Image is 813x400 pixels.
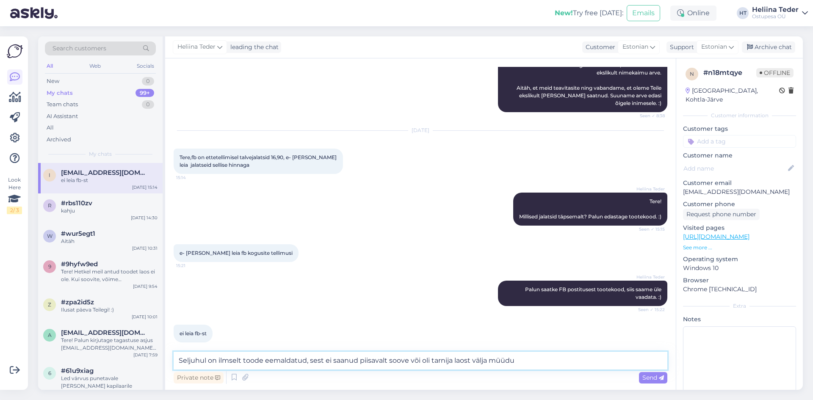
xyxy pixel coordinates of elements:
div: Look Here [7,176,22,214]
span: agetraks@gmail.com [61,329,149,337]
div: [DATE] 14:30 [131,215,158,221]
span: Estonian [622,42,648,52]
span: My chats [89,150,112,158]
span: n [690,71,694,77]
div: Customer information [683,112,796,119]
div: # n18mtqye [703,68,756,78]
span: Seen ✓ 15:22 [633,306,665,313]
p: Customer tags [683,124,796,133]
a: [URL][DOMAIN_NAME] [683,233,749,240]
span: #rbs110zv [61,199,92,207]
div: Online [670,6,716,21]
span: 15:14 [176,174,208,181]
p: Customer phone [683,200,796,209]
div: Archived [47,135,71,144]
img: Askly Logo [7,43,23,59]
div: Ostupesa OÜ [752,13,799,20]
div: My chats [47,89,73,97]
span: e- [PERSON_NAME] leia fb kogusite tellimusi [180,250,293,256]
textarea: Seljuhul on ilmselt toode eemaldatud, sest ei saanud piisavalt soove või oli tarnija laost välja ... [174,352,667,370]
div: [DATE] 10:01 [132,314,158,320]
span: Estonian [701,42,727,52]
span: #wur5egt1 [61,230,95,237]
span: Heliina Teder [633,274,665,280]
span: 15:23 [176,343,208,349]
p: Customer name [683,151,796,160]
div: 0 [142,100,154,109]
p: Chrome [TECHNICAL_ID] [683,285,796,294]
span: Send [642,374,664,381]
p: Operating system [683,255,796,264]
span: ei leia fb-st [180,330,207,337]
div: kahju [61,207,158,215]
div: Socials [135,61,156,72]
span: 6 [48,370,51,376]
div: [DATE] [174,127,667,134]
div: 2 / 3 [7,207,22,214]
span: Seen ✓ 15:15 [633,226,665,232]
div: Request phone number [683,209,760,220]
span: Tere,fb on ettetellimisel talvejalatsid 16,90, e- [PERSON_NAME] leia jalatseid sellise hinnaga [180,154,338,168]
div: AI Assistant [47,112,78,121]
span: 15:21 [176,262,208,269]
div: Extra [683,302,796,310]
p: Notes [683,315,796,324]
div: 99+ [135,89,154,97]
span: #61u9xiag [61,367,94,375]
b: New! [555,9,573,17]
div: Heliina Teder [752,6,799,13]
div: [DATE] 7:59 [133,352,158,358]
input: Add name [683,164,786,173]
div: Web [88,61,102,72]
div: [DATE] 15:14 [132,184,158,190]
button: Emails [627,5,660,21]
div: New [47,77,59,86]
div: HT [737,7,749,19]
span: Offline [756,68,794,77]
p: See more ... [683,244,796,251]
div: Led värvus punetavale [PERSON_NAME] kapilaarile [61,375,158,390]
a: Heliina TederOstupesa OÜ [752,6,808,20]
span: w [47,233,53,239]
div: Support [666,43,694,52]
p: [EMAIL_ADDRESS][DOMAIN_NAME] [683,188,796,196]
span: z [48,301,51,308]
div: [DATE] 9:54 [133,283,158,290]
span: Heliina Teder [177,42,216,52]
span: r [48,202,52,209]
div: All [45,61,55,72]
span: i [49,172,50,178]
div: [DATE] 10:31 [132,245,158,251]
p: Visited pages [683,223,796,232]
p: Customer email [683,179,796,188]
div: Try free [DATE]: [555,8,623,18]
div: Tere! Palun kirjutage tagastuse asjus [EMAIL_ADDRESS][DOMAIN_NAME] või Ostupesa FB postkasti. :) [61,337,158,352]
span: Heliina Teder [633,186,665,192]
span: #zpa2id5z [61,298,94,306]
span: #9hyfw9ed [61,260,98,268]
div: leading the chat [227,43,279,52]
div: Archive chat [742,41,795,53]
span: 9 [48,263,51,270]
div: Ilusat päeva Teilegi! :) [61,306,158,314]
div: [GEOGRAPHIC_DATA], Kohtla-Järve [686,86,779,104]
div: Customer [582,43,615,52]
p: Browser [683,276,796,285]
div: 0 [142,77,154,86]
span: a [48,332,52,338]
div: All [47,124,54,132]
div: Tere! Hetkel meil antud toodet laos ei ole. Kui soovite, võime [PERSON_NAME] soovi edastada müügi... [61,268,158,283]
input: Add a tag [683,135,796,148]
span: Palun saatke FB postitusest tootekood, siis saame üle vaadata. :) [525,286,663,300]
p: Windows 10 [683,264,796,273]
div: Team chats [47,100,78,109]
span: ingeborg894@gmail.com [61,169,149,177]
span: Search customers [53,44,106,53]
div: Aitäh [61,237,158,245]
div: ei leia fb-st [61,177,158,184]
span: Seen ✓ 8:38 [633,113,665,119]
div: Private note [174,372,224,383]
